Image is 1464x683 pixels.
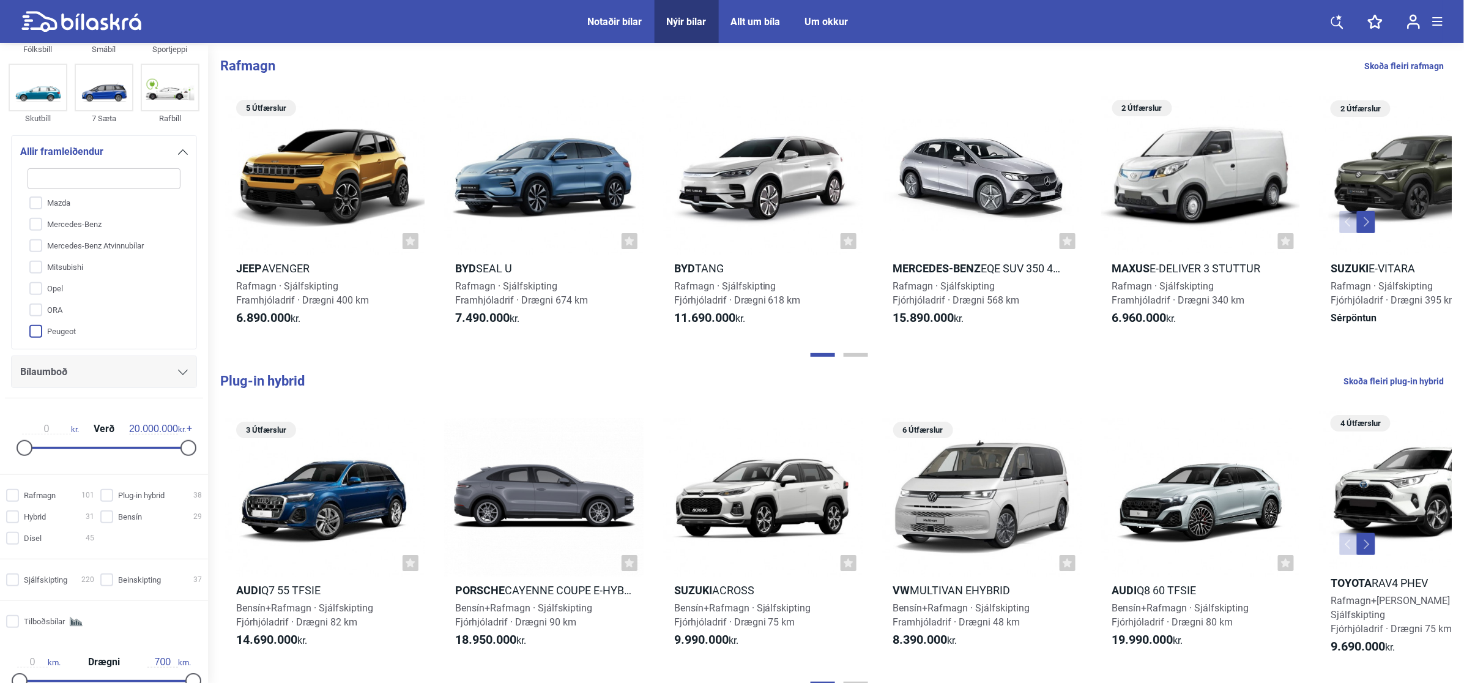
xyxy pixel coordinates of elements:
[663,583,863,597] h2: Across
[1331,262,1369,275] b: Suzuki
[85,657,123,667] span: Drægni
[674,632,729,647] b: 9.990.000
[882,583,1082,597] h2: Multivan eHybrid
[9,111,67,125] div: Skutbíll
[667,16,707,28] a: Nýir bílar
[20,143,103,160] span: Allir framleiðendur
[663,411,863,666] a: SuzukiAcrossBensín+Rafmagn · SjálfskiptingFjórhjóladrif · Drægni 75 km9.990.000kr.
[455,632,516,647] b: 18.950.000
[225,261,425,275] h2: Avenger
[1101,583,1301,597] h2: Q8 60 TFSIe
[444,261,644,275] h2: Seal U
[236,602,373,628] span: Bensín+Rafmagn · Sjálfskipting Fjórhjóladrif · Drægni 82 km
[86,532,94,545] span: 45
[1118,100,1166,116] span: 2 Útfærslur
[1344,373,1444,389] a: Skoða fleiri plug-in hybrid
[455,311,519,326] span: kr.
[1101,261,1301,275] h2: e-Deliver 3 Stuttur
[220,373,305,389] b: Plug-in hybrid
[1112,280,1245,306] span: Rafmagn · Sjálfskipting Framhjóladrif · Drægni 340 km
[225,95,425,337] a: 5 ÚtfærslurJeepAvengerRafmagn · SjálfskiptingFramhjóladrif · Drægni 400 km6.890.000kr.
[663,95,863,337] a: BYDTangRafmagn · SjálfskiptingFjórhjóladrif · Drægni 618 km11.690.000kr.
[674,584,712,597] b: Suzuki
[1112,310,1167,325] b: 6.960.000
[674,310,735,325] b: 11.690.000
[75,42,133,56] div: Smábíl
[455,262,476,275] b: BYD
[731,16,781,28] a: Allt um bíla
[236,262,262,275] b: Jeep
[674,602,811,628] span: Bensín+Rafmagn · Sjálfskipting Fjórhjóladrif · Drægni 75 km
[24,573,67,586] span: Sjálfskipting
[81,489,94,502] span: 101
[893,262,981,275] b: Mercedes-Benz
[663,261,863,275] h2: Tang
[91,424,117,434] span: Verð
[893,310,954,325] b: 15.890.000
[236,584,261,597] b: Audi
[236,633,307,648] span: kr.
[1340,533,1358,555] button: Previous
[455,602,592,628] span: Bensín+Rafmagn · Sjálfskipting Fjórhjóladrif · Drægni 90 km
[455,633,526,648] span: kr.
[893,584,910,597] b: VW
[242,100,290,116] span: 5 Útfærslur
[220,58,275,73] b: Rafmagn
[141,42,199,56] div: Sportjeppi
[118,573,161,586] span: Beinskipting
[1112,311,1176,326] span: kr.
[193,489,202,502] span: 38
[1331,639,1385,654] b: 9.690.000
[674,280,801,306] span: Rafmagn · Sjálfskipting Fjórhjóladrif · Drægni 618 km
[1331,280,1457,306] span: Rafmagn · Sjálfskipting Fjórhjóladrif · Drægni 395 km
[1337,100,1384,117] span: 2 Útfærslur
[1112,262,1150,275] b: Maxus
[588,16,642,28] a: Notaðir bílar
[893,632,948,647] b: 8.390.000
[1331,577,1372,589] b: Toyota
[455,310,510,325] b: 7.490.000
[811,353,835,357] button: Page 1
[236,310,291,325] b: 6.890.000
[225,411,425,666] a: 3 ÚtfærslurAudiQ7 55 TFSIeBensín+Rafmagn · SjálfskiptingFjórhjóladrif · Drægni 82 km14.690.000kr.
[129,424,186,435] span: kr.
[674,311,745,326] span: kr.
[9,42,67,56] div: Fólksbíll
[147,657,191,668] span: km.
[1112,602,1249,628] span: Bensín+Rafmagn · Sjálfskipting Fjórhjóladrif · Drægni 80 km
[805,16,849,28] a: Um okkur
[455,584,505,597] b: Porsche
[236,311,300,326] span: kr.
[225,583,425,597] h2: Q7 55 TFSIe
[882,95,1082,337] a: Mercedes-BenzEQE SUV 350 4MATICRafmagn · SjálfskiptingFjórhjóladrif · Drægni 568 km15.890.000kr.
[1112,584,1137,597] b: Audi
[444,583,644,597] h2: Cayenne Coupe E-Hybrid
[24,510,46,523] span: Hybrid
[236,632,297,647] b: 14.690.000
[893,602,1030,628] span: Bensín+Rafmagn · Sjálfskipting Framhjóladrif · Drægni 48 km
[24,615,65,628] span: Tilboðsbílar
[81,573,94,586] span: 220
[844,353,868,357] button: Page 2
[893,311,964,326] span: kr.
[75,111,133,125] div: 7 Sæta
[1340,211,1358,233] button: Previous
[1112,633,1183,648] span: kr.
[24,489,56,502] span: Rafmagn
[118,489,165,502] span: Plug-in hybrid
[1357,533,1375,555] button: Next
[893,633,957,648] span: kr.
[24,532,42,545] span: Dísel
[444,411,644,666] a: PorscheCayenne Coupe E-HybridBensín+Rafmagn · SjálfskiptingFjórhjóladrif · Drægni 90 km18.950.000kr.
[193,510,202,523] span: 29
[86,510,94,523] span: 31
[1331,640,1395,654] span: kr.
[20,364,67,381] span: Bílaumboð
[1331,595,1455,635] span: Rafmagn+[PERSON_NAME] · Sjálfskipting Fjórhjóladrif · Drægni 75 km
[882,261,1082,275] h2: EQE SUV 350 4MATIC
[899,422,947,438] span: 6 Útfærslur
